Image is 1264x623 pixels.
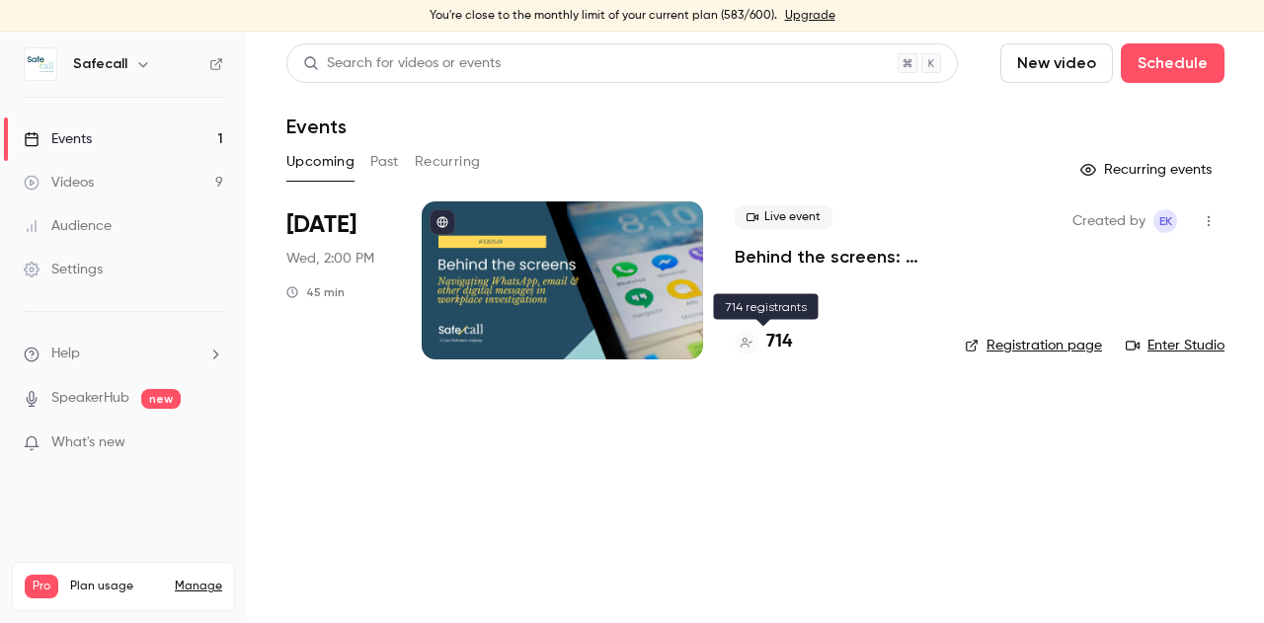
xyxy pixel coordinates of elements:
[735,329,792,355] a: 714
[1159,209,1172,233] span: EK
[370,146,399,178] button: Past
[70,579,163,594] span: Plan usage
[24,216,112,236] div: Audience
[175,579,222,594] a: Manage
[1121,43,1224,83] button: Schedule
[25,575,58,598] span: Pro
[51,344,80,364] span: Help
[1072,209,1145,233] span: Created by
[73,54,127,74] h6: Safecall
[286,249,374,269] span: Wed, 2:00 PM
[51,388,129,409] a: SpeakerHub
[51,432,125,453] span: What's new
[766,329,792,355] h4: 714
[286,284,345,300] div: 45 min
[735,245,933,269] a: Behind the screens: navigating WhatsApp, email & other digital messages in workplace investigations
[199,434,223,452] iframe: Noticeable Trigger
[1153,209,1177,233] span: Emma` Koster
[24,129,92,149] div: Events
[286,115,347,138] h1: Events
[1126,336,1224,355] a: Enter Studio
[24,344,223,364] li: help-dropdown-opener
[286,146,355,178] button: Upcoming
[1071,154,1224,186] button: Recurring events
[735,205,832,229] span: Live event
[141,389,181,409] span: new
[24,173,94,193] div: Videos
[1000,43,1113,83] button: New video
[785,8,835,24] a: Upgrade
[286,201,390,359] div: Oct 8 Wed, 2:00 PM (Europe/London)
[415,146,481,178] button: Recurring
[24,260,103,279] div: Settings
[286,209,356,241] span: [DATE]
[303,53,501,74] div: Search for videos or events
[965,336,1102,355] a: Registration page
[25,48,56,80] img: Safecall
